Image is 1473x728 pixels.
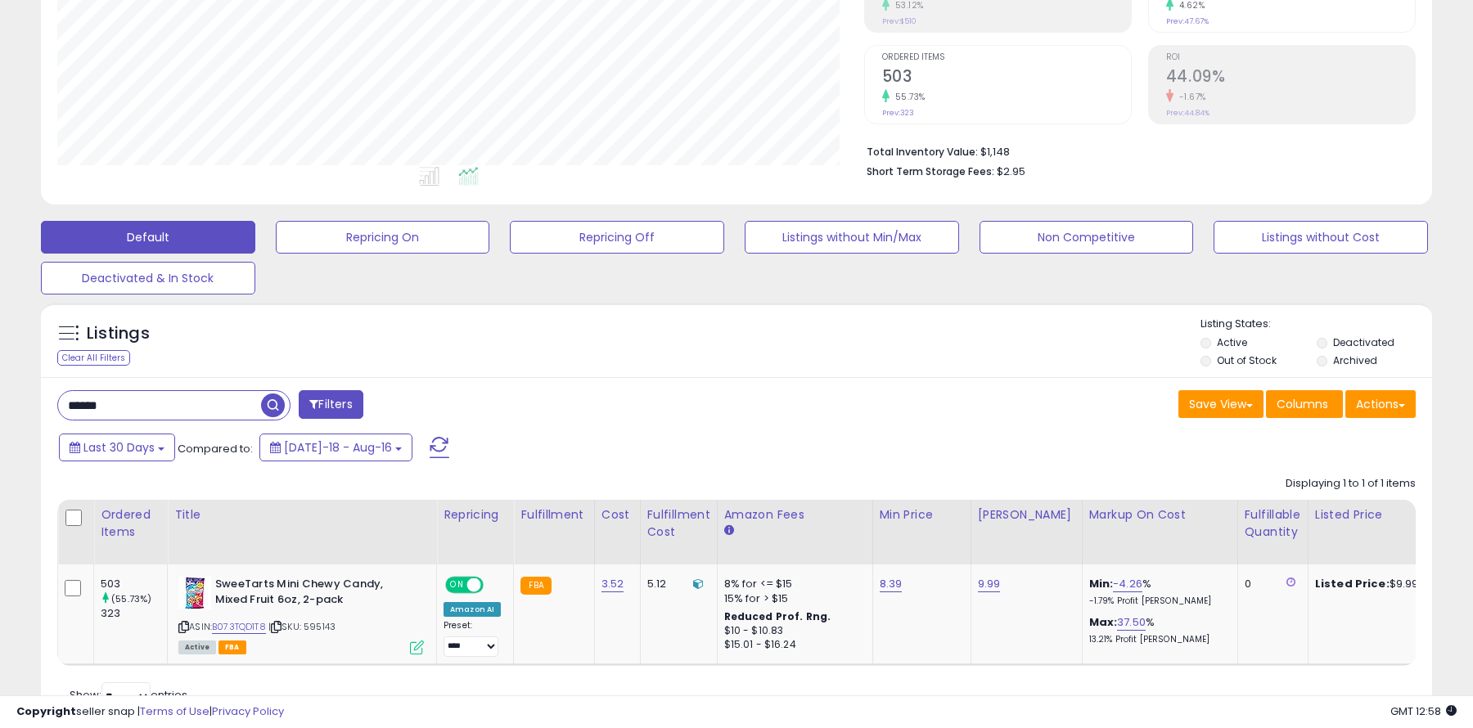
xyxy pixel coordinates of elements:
a: 9.99 [978,576,1001,592]
button: Non Competitive [980,221,1194,254]
span: $2.95 [997,164,1025,179]
div: Clear All Filters [57,350,130,366]
span: | SKU: 595143 [268,620,336,633]
p: Listing States: [1200,317,1431,332]
div: % [1089,615,1225,645]
div: % [1089,577,1225,607]
span: ON [447,578,467,592]
a: 8.39 [880,576,903,592]
div: ASIN: [178,577,424,653]
label: Active [1217,335,1247,349]
small: -1.67% [1173,91,1206,103]
div: Fulfillment Cost [647,506,710,541]
button: Columns [1266,390,1343,418]
a: Terms of Use [140,703,209,719]
span: Ordered Items [882,53,1131,62]
button: Listings without Min/Max [745,221,959,254]
th: The percentage added to the cost of goods (COGS) that forms the calculator for Min & Max prices. [1082,500,1237,564]
a: 3.52 [601,576,624,592]
b: Max: [1089,614,1118,630]
small: Prev: 323 [882,108,914,118]
span: All listings currently available for purchase on Amazon [178,640,216,654]
button: Default [41,221,255,254]
span: FBA [218,640,246,654]
div: Title [174,506,430,524]
span: Show: entries [70,687,187,703]
span: Last 30 Days [83,439,155,456]
div: Displaying 1 to 1 of 1 items [1286,476,1416,492]
p: 13.21% Profit [PERSON_NAME] [1089,634,1225,645]
small: 55.73% [890,91,926,103]
div: Fulfillment [520,506,587,524]
div: Amazon Fees [724,506,866,524]
button: Repricing Off [510,221,724,254]
div: seller snap | | [16,704,284,720]
div: Fulfillable Quantity [1245,506,1301,541]
span: Compared to: [178,441,253,456]
div: Markup on Cost [1089,506,1231,524]
div: 323 [101,606,167,621]
img: 51DKFMQBDvL._SL40_.jpg [178,577,211,609]
strong: Copyright [16,703,76,719]
a: Privacy Policy [212,703,284,719]
div: Preset: [444,620,501,657]
div: $10 - $10.83 [724,624,860,638]
div: Listed Price [1315,506,1457,524]
button: Repricing On [276,221,490,254]
button: Deactivated & In Stock [41,262,255,294]
label: Deactivated [1333,335,1394,349]
button: Last 30 Days [59,434,175,461]
div: [PERSON_NAME] [978,506,1075,524]
button: [DATE]-18 - Aug-16 [259,434,412,461]
small: (55.73%) [111,592,151,605]
div: Amazon AI [444,602,501,617]
h5: Listings [87,322,150,345]
small: Prev: 47.67% [1166,16,1209,26]
div: 0 [1245,577,1295,591]
div: 503 [101,577,167,591]
h2: 503 [882,67,1131,89]
small: Prev: 44.84% [1166,108,1209,118]
div: Ordered Items [101,506,160,541]
div: $9.99 [1315,577,1451,591]
b: SweeTarts Mini Chewy Candy, Mixed Fruit 6oz, 2-pack [215,577,414,611]
span: ROI [1166,53,1415,62]
span: Columns [1277,396,1328,412]
b: Short Term Storage Fees: [867,164,994,178]
h2: 44.09% [1166,67,1415,89]
small: FBA [520,577,551,595]
button: Listings without Cost [1214,221,1428,254]
span: OFF [481,578,507,592]
span: 2025-09-16 12:58 GMT [1390,703,1457,719]
span: [DATE]-18 - Aug-16 [284,439,392,456]
div: Repricing [444,506,507,524]
a: 37.50 [1117,614,1146,631]
small: Prev: $510 [882,16,917,26]
button: Actions [1345,390,1416,418]
b: Reduced Prof. Rng. [724,609,831,623]
div: 8% for <= $15 [724,577,860,591]
label: Archived [1333,353,1377,367]
p: -1.79% Profit [PERSON_NAME] [1089,595,1225,607]
b: Min: [1089,576,1114,591]
div: Min Price [880,506,964,524]
div: Cost [601,506,633,524]
a: -4.26 [1113,576,1142,592]
label: Out of Stock [1217,353,1277,367]
div: 15% for > $15 [724,591,860,606]
a: B073TQD1T8 [212,620,266,634]
div: $15.01 - $16.24 [724,638,860,652]
b: Listed Price: [1315,576,1390,591]
small: Amazon Fees. [724,524,734,538]
button: Save View [1178,390,1264,418]
button: Filters [299,390,363,419]
li: $1,148 [867,141,1403,160]
b: Total Inventory Value: [867,145,978,159]
div: 5.12 [647,577,705,591]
